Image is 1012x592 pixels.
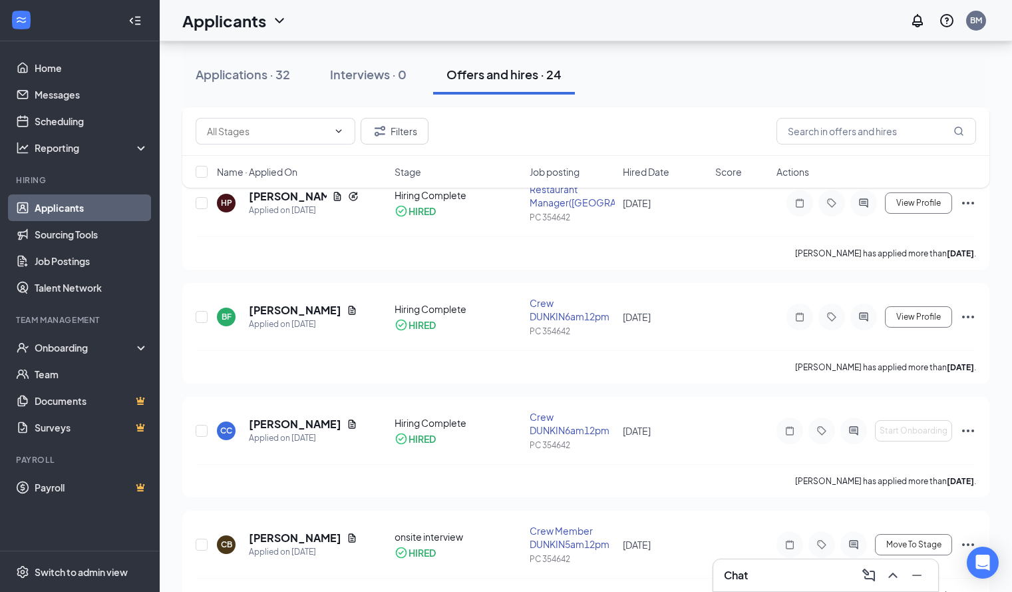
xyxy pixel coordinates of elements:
[885,306,952,328] button: View Profile
[875,420,952,442] button: Start Onboarding
[35,221,148,248] a: Sourcing Tools
[333,126,344,137] svg: ChevronDown
[715,165,742,178] span: Score
[814,426,830,436] svg: Tag
[623,197,651,209] span: [DATE]
[35,565,128,579] div: Switch to admin view
[220,425,232,436] div: CC
[16,341,29,354] svg: UserCheck
[217,165,297,178] span: Name · Applied On
[207,124,328,139] input: All Stages
[35,414,148,441] a: SurveysCrown
[792,312,808,322] svg: Note
[409,546,436,559] div: HIRED
[249,432,357,445] div: Applied on [DATE]
[896,198,941,208] span: View Profile
[623,311,651,323] span: [DATE]
[885,192,952,214] button: View Profile
[16,314,146,326] div: Team Management
[182,9,266,32] h1: Applicants
[16,565,29,579] svg: Settings
[530,410,614,437] div: Crew DUNKIN6am12pm
[249,204,359,217] div: Applied on [DATE]
[960,309,976,325] svg: Ellipses
[967,547,999,579] div: Open Intercom Messenger
[395,530,522,543] div: onsite interview
[824,198,840,208] svg: Tag
[947,248,974,258] b: [DATE]
[880,426,947,436] span: Start Onboarding
[409,318,436,332] div: HIRED
[530,553,614,565] div: PC 354642
[623,425,651,437] span: [DATE]
[530,326,614,337] div: PC 354642
[35,274,148,301] a: Talent Network
[530,524,614,551] div: Crew Member DUNKIN5am12pm
[960,537,976,553] svg: Ellipses
[395,165,421,178] span: Stage
[814,539,830,550] svg: Tag
[970,15,982,26] div: BM
[776,165,809,178] span: Actions
[623,165,669,178] span: Hired Date
[221,197,232,208] div: HP
[16,141,29,154] svg: Analysis
[35,474,148,501] a: PayrollCrown
[896,312,941,322] span: View Profile
[446,66,562,83] div: Offers and hires · 24
[35,81,148,108] a: Messages
[221,539,232,550] div: CB
[249,318,357,331] div: Applied on [DATE]
[347,419,357,430] svg: Document
[16,174,146,186] div: Hiring
[35,388,148,414] a: DocumentsCrown
[875,534,952,555] button: Move To Stage
[909,567,925,583] svg: Minimize
[395,204,408,218] svg: CheckmarkCircle
[906,565,928,586] button: Minimize
[395,416,522,430] div: Hiring Complete
[249,303,341,318] h5: [PERSON_NAME]
[795,248,976,259] p: [PERSON_NAME] has applied more than .
[939,13,955,29] svg: QuestionInfo
[846,539,862,550] svg: ActiveChat
[861,567,877,583] svg: ComposeMessage
[395,432,408,445] svg: CheckmarkCircle
[960,195,976,211] svg: Ellipses
[530,296,614,323] div: Crew DUNKIN6am12pm
[960,423,976,439] svg: Ellipses
[16,454,146,465] div: Payroll
[886,540,941,549] span: Move To Stage
[395,302,522,316] div: Hiring Complete
[35,194,148,221] a: Applicants
[249,545,357,559] div: Applied on [DATE]
[953,126,964,137] svg: MagnifyingGlass
[882,565,904,586] button: ChevronUp
[35,341,137,354] div: Onboarding
[35,361,148,388] a: Team
[395,318,408,332] svg: CheckmarkCircle
[782,539,798,550] svg: Note
[792,198,808,208] svg: Note
[35,141,149,154] div: Reporting
[856,198,872,208] svg: ActiveChat
[15,13,28,27] svg: WorkstreamLogo
[361,118,428,145] button: Filter Filters
[530,212,614,223] div: PC 354642
[530,440,614,451] div: PC 354642
[947,476,974,486] b: [DATE]
[795,475,976,487] p: [PERSON_NAME] has applied more than .
[795,362,976,373] p: [PERSON_NAME] has applied more than .
[222,311,232,322] div: BF
[330,66,407,83] div: Interviews · 0
[271,13,287,29] svg: ChevronDown
[196,66,290,83] div: Applications · 32
[347,533,357,543] svg: Document
[846,426,862,436] svg: ActiveChat
[910,13,926,29] svg: Notifications
[623,539,651,551] span: [DATE]
[409,432,436,445] div: HIRED
[249,531,341,545] h5: [PERSON_NAME]
[35,108,148,135] a: Scheduling
[824,312,840,322] svg: Tag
